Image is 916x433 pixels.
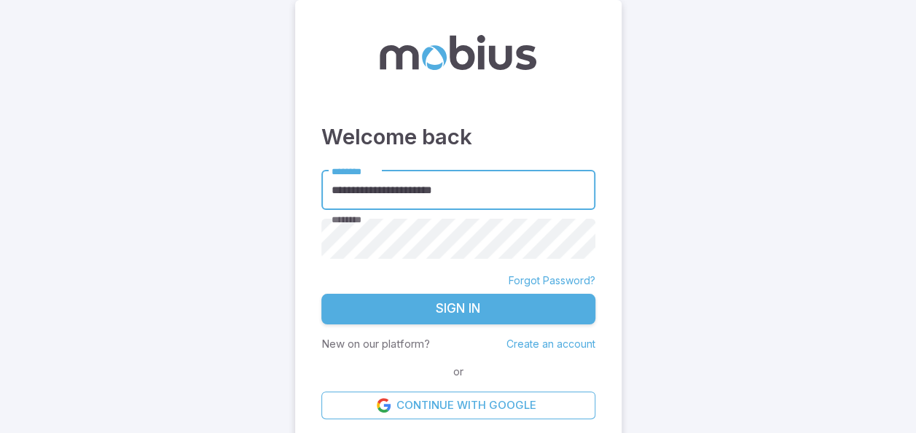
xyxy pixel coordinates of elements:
[450,364,467,380] span: or
[509,273,595,288] a: Forgot Password?
[321,336,430,352] p: New on our platform?
[321,391,595,419] a: Continue with Google
[321,294,595,324] button: Sign In
[321,121,595,153] h3: Welcome back
[506,338,595,350] a: Create an account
